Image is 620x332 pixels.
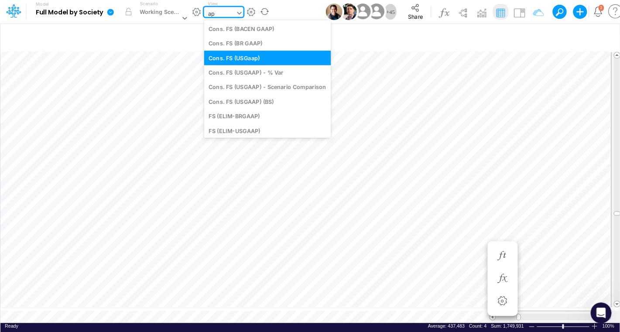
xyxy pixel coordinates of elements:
[140,8,180,18] div: Working Scenario
[469,323,486,329] div: Number of selected cells that contain data
[602,323,615,329] div: Zoom level
[428,323,465,329] span: Average: 437,483
[204,109,331,123] div: FS (ELIM-BRGAAP)
[528,323,535,330] div: Zoom Out
[591,323,598,329] div: Zoom In
[5,323,18,329] div: In Ready mode
[353,2,373,21] img: User Image Icon
[340,3,357,20] img: User Image Icon
[593,7,603,17] a: Notifications
[36,9,103,17] b: Full Model by Society
[204,51,331,65] div: Cons. FS (USGaap)
[204,80,331,94] div: Cons. FS (USGAAP) - Scenario Comparison
[536,323,591,329] div: Zoom
[491,323,524,329] span: Sum: 1,749,931
[401,1,430,23] button: Share
[8,27,430,45] input: Type a title here
[367,2,386,21] img: User Image Icon
[204,36,331,51] div: Cons. FS (BR GAAP)
[204,21,331,36] div: Cons. FS (BACEN GAAP)
[491,323,524,329] div: Sum of selected cells
[562,324,564,329] div: Zoom
[36,2,49,7] label: Model
[428,323,465,329] div: Average of selected cells
[469,323,486,329] span: Count: 4
[5,323,18,329] span: Ready
[204,94,331,109] div: Cons. FS (USGAAP) (BS)
[408,13,423,20] span: Share
[590,302,611,323] iframe: Intercom live chat
[208,0,218,7] label: View
[204,123,331,138] div: FS (ELIM-USGAAP)
[326,3,343,20] img: User Image Icon
[602,323,615,329] span: 100%
[600,6,602,10] div: 2 unread items
[386,9,395,15] span: + 45
[204,65,331,79] div: Cons. FS (USGAAP) - % Var
[140,0,158,7] label: Scenario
